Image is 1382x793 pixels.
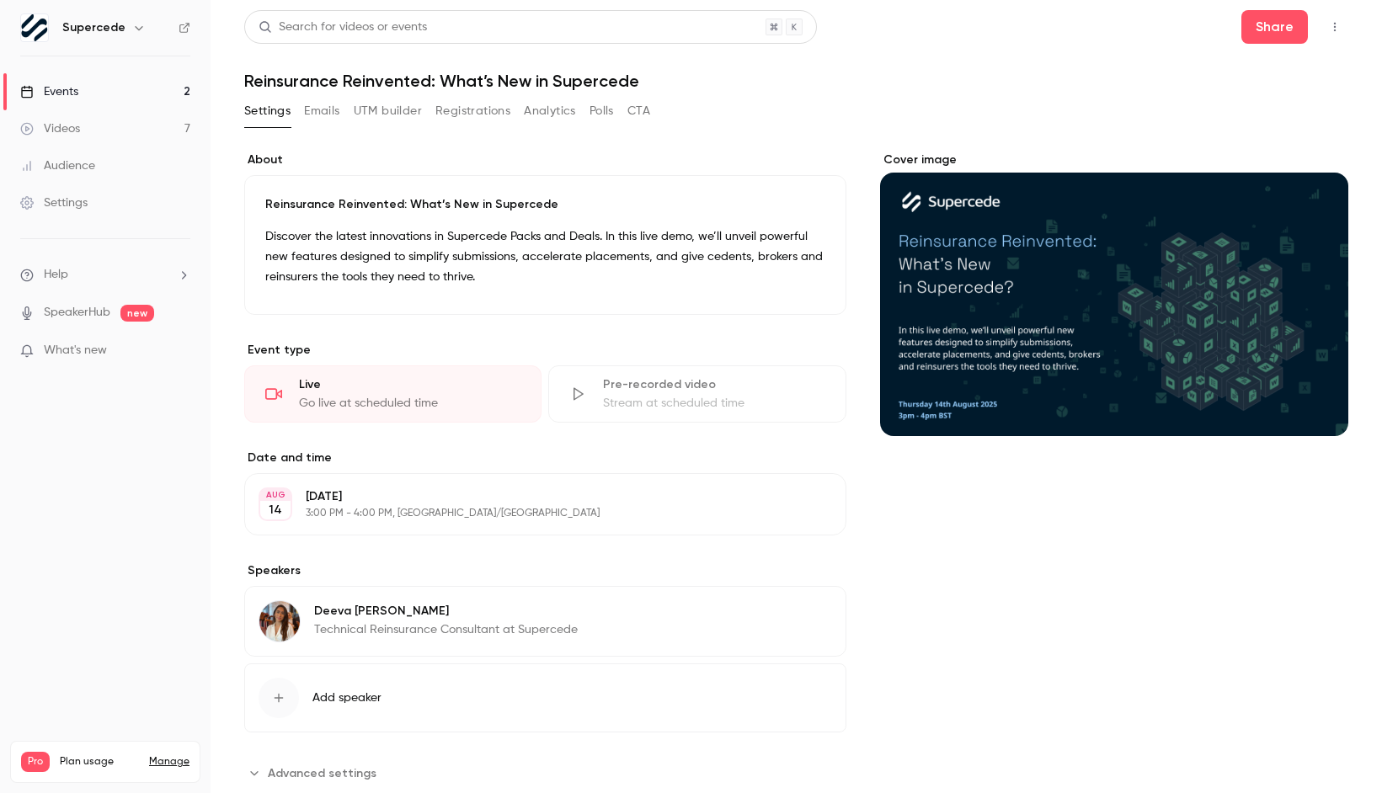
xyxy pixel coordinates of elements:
button: CTA [627,98,650,125]
button: Settings [244,98,291,125]
button: UTM builder [354,98,422,125]
div: Pre-recorded videoStream at scheduled time [548,365,846,423]
div: Pre-recorded video [603,376,824,393]
div: Audience [20,157,95,174]
section: Advanced settings [244,759,846,786]
span: Pro [21,752,50,772]
span: Add speaker [312,689,382,706]
div: Search for videos or events [259,19,427,36]
p: [DATE] [306,488,757,505]
label: Cover image [880,152,1348,168]
div: Live [299,376,520,393]
a: SpeakerHub [44,304,110,322]
p: Event type [244,342,846,359]
div: Settings [20,194,88,211]
p: 14 [269,502,282,519]
button: Advanced settings [244,759,387,786]
button: Add speaker [244,663,846,732]
div: LiveGo live at scheduled time [244,365,542,423]
div: Videos [20,120,80,137]
div: Go live at scheduled time [299,395,520,412]
img: Deeva Chamdal [259,601,300,641]
p: Discover the latest innovations in Supercede Packs and Deals. In this live demo, we’ll unveil pow... [265,226,825,287]
button: Registrations [435,98,510,125]
label: About [244,152,846,168]
iframe: Noticeable Trigger [170,343,190,359]
div: Stream at scheduled time [603,395,824,412]
span: Plan usage [60,755,139,769]
div: AUG [260,489,291,501]
li: help-dropdown-opener [20,266,190,284]
label: Speakers [244,562,846,579]
h6: Supercede [62,19,125,36]
span: Help [44,266,68,284]
p: Technical Reinsurance Consultant at Supercede [314,621,578,638]
p: Deeva [PERSON_NAME] [314,603,578,620]
img: Supercede [21,14,48,41]
button: Polls [590,98,614,125]
button: Share [1241,10,1308,44]
section: Cover image [880,152,1348,436]
a: Manage [149,755,189,769]
span: Advanced settings [268,764,376,782]
button: Analytics [524,98,576,125]
span: new [120,305,154,322]
div: Deeva ChamdalDeeva [PERSON_NAME]Technical Reinsurance Consultant at Supercede [244,586,846,657]
span: What's new [44,342,107,359]
div: Events [20,83,78,100]
button: Emails [304,98,339,125]
label: Date and time [244,450,846,466]
h1: Reinsurance Reinvented: What’s New in Supercede [244,71,1348,91]
p: Reinsurance Reinvented: What’s New in Supercede [265,196,825,213]
p: 3:00 PM - 4:00 PM, [GEOGRAPHIC_DATA]/[GEOGRAPHIC_DATA] [306,507,757,520]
